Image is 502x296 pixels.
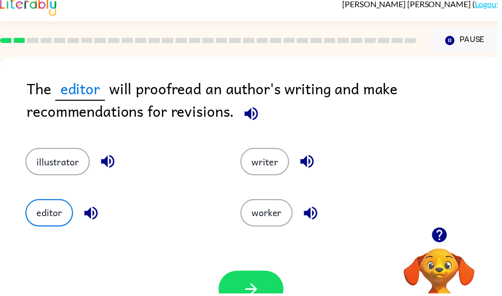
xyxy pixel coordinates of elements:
[243,150,292,177] button: writer
[243,201,296,229] button: worker
[56,78,106,102] span: editor
[26,201,74,229] button: editor
[26,150,91,177] button: illustrator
